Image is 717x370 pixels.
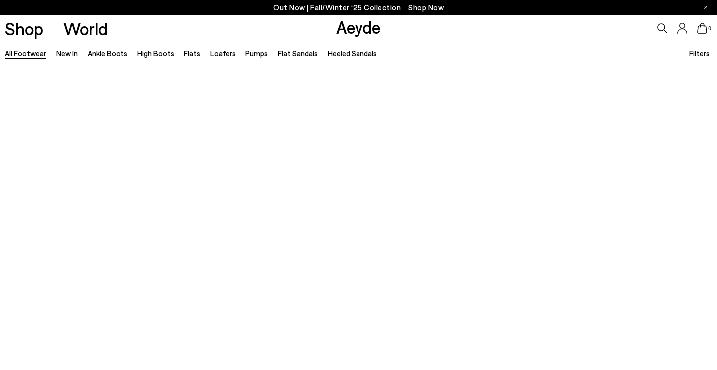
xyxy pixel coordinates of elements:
a: All Footwear [5,49,46,58]
a: High Boots [137,49,174,58]
span: Navigate to /collections/new-in [408,3,444,12]
a: Pumps [245,49,268,58]
a: Aeyde [336,16,381,37]
a: Loafers [210,49,236,58]
a: New In [56,49,78,58]
a: Flat Sandals [278,49,318,58]
a: Flats [184,49,200,58]
p: Out Now | Fall/Winter ‘25 Collection [273,1,444,14]
a: 0 [697,23,707,34]
span: 0 [707,26,712,31]
a: Shop [5,20,43,37]
a: World [63,20,108,37]
a: Ankle Boots [88,49,127,58]
span: Filters [689,49,710,58]
a: Heeled Sandals [328,49,377,58]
